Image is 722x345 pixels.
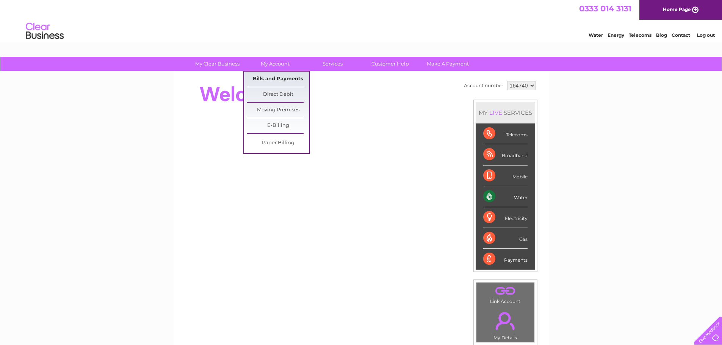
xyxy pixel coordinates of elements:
[247,87,309,102] a: Direct Debit
[25,20,64,43] img: logo.png
[417,57,479,71] a: Make A Payment
[483,249,528,269] div: Payments
[244,57,306,71] a: My Account
[186,57,249,71] a: My Clear Business
[476,306,535,343] td: My Details
[247,103,309,118] a: Moving Premises
[579,4,631,13] a: 0333 014 3131
[589,32,603,38] a: Water
[478,308,532,334] a: .
[478,284,532,298] a: .
[301,57,364,71] a: Services
[483,123,528,144] div: Telecoms
[483,186,528,207] div: Water
[656,32,667,38] a: Blog
[359,57,421,71] a: Customer Help
[182,4,540,37] div: Clear Business is a trading name of Verastar Limited (registered in [GEOGRAPHIC_DATA] No. 3667643...
[483,144,528,165] div: Broadband
[483,228,528,249] div: Gas
[483,165,528,186] div: Mobile
[476,102,535,123] div: MY SERVICES
[247,118,309,133] a: E-Billing
[608,32,624,38] a: Energy
[697,32,715,38] a: Log out
[483,207,528,228] div: Electricity
[672,32,690,38] a: Contact
[629,32,652,38] a: Telecoms
[247,136,309,151] a: Paper Billing
[488,109,504,116] div: LIVE
[462,79,505,92] td: Account number
[476,282,535,306] td: Link Account
[247,72,309,87] a: Bills and Payments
